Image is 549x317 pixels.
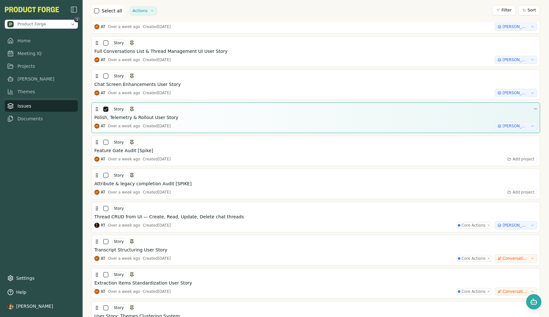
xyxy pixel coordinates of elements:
[5,7,59,12] button: PF-Logo
[462,256,485,261] span: Core Actions
[112,205,125,212] div: Story
[143,24,171,29] div: Created [DATE]
[94,90,99,95] img: Adam Tucker
[7,21,14,27] img: Product Forge
[94,256,99,261] img: Adam Tucker
[112,139,125,146] div: Story
[101,90,105,95] span: AT
[495,89,537,97] button: [PERSON_NAME] Multi-Chat & History
[94,123,99,129] img: Adam Tucker
[503,223,528,228] span: [PERSON_NAME] Multi-Chat & History
[112,271,125,278] div: Story
[101,24,105,29] span: AT
[503,256,528,261] span: Conversation-to-Prototype
[456,288,492,295] button: Core Actions
[108,57,140,62] div: Over a week ago
[143,157,171,162] div: Created [DATE]
[101,223,105,228] span: RT
[94,48,227,54] h3: Full Conversations List & Thread Management UI User Story
[5,300,78,312] button: [PERSON_NAME]
[526,294,541,309] button: Open chat
[70,6,78,13] button: Close Sidebar
[17,21,46,27] span: Product Forge
[94,157,99,162] img: Adam Tucker
[94,24,99,29] img: Adam Tucker
[5,73,78,85] a: [PERSON_NAME]
[94,289,99,294] img: Adam Tucker
[143,123,171,129] div: Created [DATE]
[503,289,528,294] span: Conversation-to-Prototype
[456,255,492,262] button: Core Actions
[94,190,99,195] img: Adam Tucker
[108,190,140,195] div: Over a week ago
[70,6,78,13] img: sidebar
[495,287,537,296] button: Conversation-to-Prototype
[143,223,171,228] div: Created [DATE]
[5,20,78,29] button: Open organization switcher
[130,6,157,15] button: Actions
[94,180,192,187] h3: Attribute & legacy completion Audit [SPIKE]
[112,73,125,80] div: Story
[101,190,105,195] span: AT
[143,190,171,195] div: Created [DATE]
[108,123,140,129] div: Over a week ago
[143,256,171,261] div: Created [DATE]
[101,57,105,62] span: AT
[108,90,140,95] div: Over a week ago
[112,238,125,245] div: Story
[108,24,140,29] div: Over a week ago
[94,147,153,154] h3: Feature Gate Audit [Spike]
[456,222,492,229] button: Core Actions
[101,256,105,261] span: AT
[512,190,534,195] span: Add project
[143,289,171,294] div: Created [DATE]
[108,157,140,162] div: Over a week ago
[503,123,528,129] span: [PERSON_NAME] Multi-Chat & History
[5,35,78,46] a: Home
[462,289,485,294] span: Core Actions
[5,286,78,298] button: Help
[503,90,528,95] span: [PERSON_NAME] Multi-Chat & History
[5,7,59,12] img: Product Forge
[94,57,99,62] img: Adam Tucker
[112,304,125,311] div: Story
[74,17,80,22] span: 1
[94,247,167,253] h3: Transcript Structuring User Story
[5,272,78,284] a: Settings
[112,106,125,113] div: Story
[503,57,528,62] span: [PERSON_NAME] Multi-Chat & History
[143,57,171,62] div: Created [DATE]
[101,123,105,129] span: AT
[518,5,540,15] button: Sort
[143,90,171,95] div: Created [DATE]
[492,5,516,15] button: Filter
[94,114,178,121] h3: Polish, Telemetry & Rollout User Story
[112,172,125,179] div: Story
[94,280,192,286] h3: Extraction Items Standardization User Story
[495,56,537,64] button: [PERSON_NAME] Multi-Chat & History
[512,157,534,162] span: Add project
[102,8,122,14] label: Select all
[462,223,485,228] span: Core Actions
[108,289,140,294] div: Over a week ago
[94,223,99,228] img: Rich Theil
[94,81,181,88] h3: Chat Screen Enhancements User Story
[5,48,78,59] a: Meeting IQ
[505,155,537,163] button: Add project
[503,24,528,29] span: [PERSON_NAME] Multi-Chat & History
[5,113,78,124] a: Documents
[5,60,78,72] a: Projects
[5,100,78,112] a: Issues
[495,23,537,31] button: [PERSON_NAME] Multi-Chat & History
[495,122,537,130] button: [PERSON_NAME] Multi-Chat & History
[505,188,537,196] button: Add project
[7,303,14,309] img: profile
[101,289,105,294] span: AT
[101,157,105,162] span: AT
[495,254,537,263] button: Conversation-to-Prototype
[5,86,78,97] a: Themes
[108,223,140,228] div: Over a week ago
[94,214,244,220] h3: Thread CRUD from UI — Create, Read, Update, Delete chat threads
[112,39,125,46] div: Story
[108,256,140,261] div: Over a week ago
